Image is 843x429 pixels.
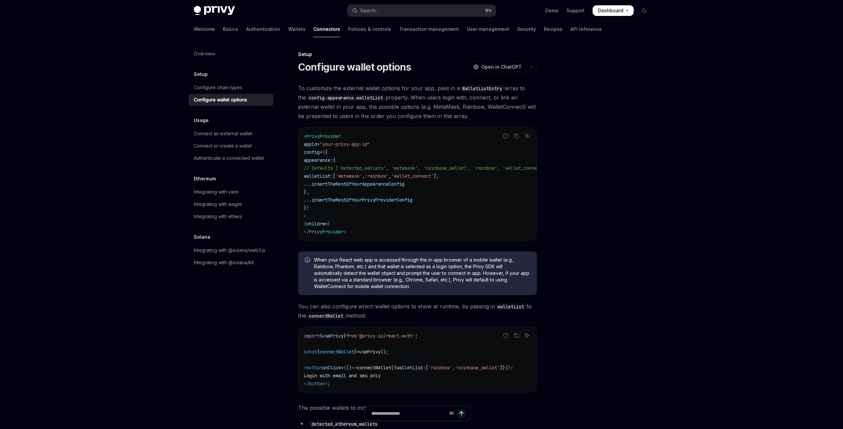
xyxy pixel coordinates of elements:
[312,197,412,203] span: insertTheRestOfYourPrivyProviderConfig
[304,333,320,339] span: import
[304,365,306,371] span: <
[322,365,341,371] span: onClick
[371,406,447,421] input: Ask a question...
[298,61,411,73] h1: Configure wallet options
[188,211,273,222] a: Integrating with ethers
[500,365,508,371] span: ]})
[426,365,428,371] span: [
[357,333,415,339] span: '@privy-io/react-auth'
[304,149,320,155] span: config
[391,365,396,371] span: ({
[288,21,305,37] a: Wallets
[194,84,242,92] div: Configure chain types
[194,246,265,254] div: Integrating with @solana/web3.js
[457,409,466,418] button: Send message
[304,197,312,203] span: ...
[194,21,215,37] a: Welcome
[343,365,346,371] span: {
[455,365,500,371] span: 'coinbase_wallet'
[304,213,306,219] span: >
[306,94,386,101] code: config.appearance.walletList
[512,331,521,340] button: Copy the contents from the code block
[343,333,346,339] span: }
[304,221,306,227] span: {
[194,50,215,58] div: Overview
[351,365,357,371] span: =>
[639,5,650,16] button: Toggle dark mode
[194,6,235,15] img: dark logo
[306,133,341,139] span: PrivyProvider
[360,7,379,15] div: Search...
[305,257,311,264] svg: Info
[328,221,330,227] span: }
[188,257,273,269] a: Integrating with @solana/kit
[194,259,254,267] div: Integrating with @solana/kit
[322,333,343,339] span: usePrivy
[357,365,391,371] span: connectWallet
[194,96,247,104] div: Configure wallet options
[306,221,328,227] span: children
[317,349,320,355] span: {
[348,21,391,37] a: Policies & controls
[415,333,418,339] span: ;
[545,7,558,14] a: Demo
[469,61,526,73] button: Open in ChatGPT
[298,302,537,320] span: You can also configure which wallet options to show at runtime, by passing in to the method:
[304,165,548,171] span: // Defaults ['detected_wallets', 'metamask', 'coinbase_wallet', 'rainbow', 'wallet_connect']
[389,173,391,179] span: ,
[399,21,459,37] a: Transaction management
[304,173,333,179] span: walletList:
[314,257,530,290] span: When your React web app is accessed through the in-app browser of a mobile wallet (e.g., Rainbow,...
[194,70,208,78] h5: Setup
[341,365,343,371] span: =
[188,198,273,210] a: Integrating with wagmi
[309,229,343,235] span: PrivyProvider
[317,141,320,147] span: =
[467,21,509,37] a: User management
[298,84,537,121] span: To customize the external wallet options for your app, pass in a array to the property. When user...
[346,333,357,339] span: from
[481,64,522,70] span: Open in ChatGPT
[325,381,328,387] span: >
[298,403,537,412] span: The possible wallets to include in the array are:
[328,381,330,387] span: ;
[322,149,325,155] span: {
[304,205,306,211] span: }
[501,331,510,340] button: Report incorrect code
[194,175,216,183] h5: Ethereum
[194,233,210,241] h5: Solana
[304,141,317,147] span: appId
[598,7,623,14] span: Dashboard
[194,130,252,138] div: Connect an external wallet
[312,181,404,187] span: insertTheRestOfYourAppearanceConfig
[320,141,370,147] span: "your-privy-app-id"
[304,157,333,163] span: appearance:
[188,128,273,140] a: Connect an external wallet
[304,349,317,355] span: const
[188,244,273,256] a: Integrating with @solana/web3.js
[304,373,381,379] span: Login with email and sms only
[396,365,426,371] span: walletList:
[304,189,309,195] span: },
[320,333,322,339] span: {
[304,133,306,139] span: <
[325,149,328,155] span: {
[194,200,242,208] div: Integrating with wagmi
[434,173,439,179] span: ],
[194,154,264,162] div: Authenticate a connected wallet
[357,349,359,355] span: =
[517,21,536,37] a: Security
[306,312,346,320] code: connectWallet
[194,213,242,220] div: Integrating with ethers
[359,349,381,355] span: usePrivy
[428,365,452,371] span: 'rainbow'
[188,94,273,106] a: Configure wallet options
[510,365,513,371] span: >
[320,149,322,155] span: =
[365,173,389,179] span: 'rainbow'
[246,21,280,37] a: Authentication
[298,51,537,58] div: Setup
[495,303,527,310] code: walletList
[347,5,496,17] button: Open search
[194,116,209,124] h5: Usage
